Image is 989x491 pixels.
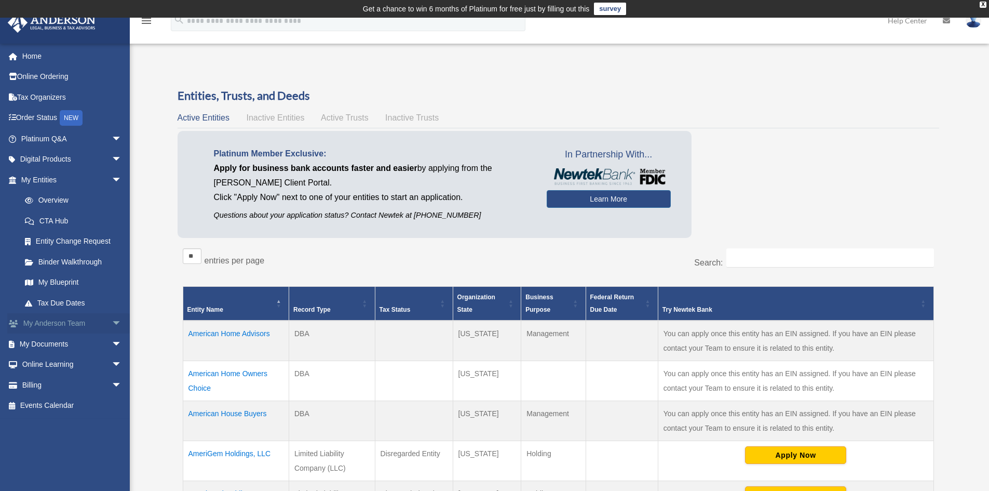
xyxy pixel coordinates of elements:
[385,113,439,122] span: Inactive Trusts
[214,209,531,222] p: Questions about your application status? Contact Newtek at [PHONE_NUMBER]
[658,361,933,401] td: You can apply once this entity has an EIN assigned. If you have an EIN please contact your Team t...
[7,169,132,190] a: My Entitiesarrow_drop_down
[289,321,375,361] td: DBA
[694,258,723,267] label: Search:
[453,401,521,441] td: [US_STATE]
[289,361,375,401] td: DBA
[7,334,138,354] a: My Documentsarrow_drop_down
[178,113,229,122] span: Active Entities
[7,87,138,108] a: Tax Organizers
[7,313,138,334] a: My Anderson Teamarrow_drop_down
[7,67,138,87] a: Online Ordering
[745,446,846,464] button: Apply Now
[15,231,132,252] a: Entity Change Request
[7,375,138,395] a: Billingarrow_drop_down
[183,361,289,401] td: American Home Owners Choice
[173,14,185,25] i: search
[112,313,132,335] span: arrow_drop_down
[15,251,132,272] a: Binder Walkthrough
[966,13,981,28] img: User Pic
[289,401,375,441] td: DBA
[586,287,658,321] th: Federal Return Due Date: Activate to sort
[7,149,138,170] a: Digital Productsarrow_drop_down
[289,441,375,481] td: Limited Liability Company (LLC)
[453,321,521,361] td: [US_STATE]
[658,401,933,441] td: You can apply once this entity has an EIN assigned. If you have an EIN please contact your Team t...
[321,113,369,122] span: Active Trusts
[183,321,289,361] td: American Home Advisors
[980,2,986,8] div: close
[363,3,590,15] div: Get a chance to win 6 months of Platinum for free just by filling out this
[7,108,138,129] a: Order StatusNEW
[214,190,531,205] p: Click "Apply Now" next to one of your entities to start an application.
[112,334,132,355] span: arrow_drop_down
[7,354,138,375] a: Online Learningarrow_drop_down
[183,441,289,481] td: AmeriGem Holdings, LLC
[7,128,138,149] a: Platinum Q&Aarrow_drop_down
[289,287,375,321] th: Record Type: Activate to sort
[5,12,99,33] img: Anderson Advisors Platinum Portal
[214,147,531,161] p: Platinum Member Exclusive:
[457,294,495,313] span: Organization State
[293,306,331,313] span: Record Type
[590,294,634,313] span: Federal Return Due Date
[112,149,132,170] span: arrow_drop_down
[183,401,289,441] td: American House Buyers
[214,164,417,172] span: Apply for business bank accounts faster and easier
[521,287,586,321] th: Business Purpose: Activate to sort
[375,287,453,321] th: Tax Status: Activate to sort
[547,190,671,208] a: Learn More
[214,161,531,190] p: by applying from the [PERSON_NAME] Client Portal.
[380,306,411,313] span: Tax Status
[112,169,132,191] span: arrow_drop_down
[453,441,521,481] td: [US_STATE]
[525,294,553,313] span: Business Purpose
[453,361,521,401] td: [US_STATE]
[183,287,289,321] th: Entity Name: Activate to invert sorting
[15,293,132,313] a: Tax Due Dates
[7,395,138,416] a: Events Calendar
[15,272,132,293] a: My Blueprint
[112,128,132,150] span: arrow_drop_down
[15,210,132,231] a: CTA Hub
[187,306,223,313] span: Entity Name
[658,321,933,361] td: You can apply once this entity has an EIN assigned. If you have an EIN please contact your Team t...
[15,190,127,211] a: Overview
[178,88,939,104] h3: Entities, Trusts, and Deeds
[521,321,586,361] td: Management
[521,401,586,441] td: Management
[552,168,666,185] img: NewtekBankLogoSM.png
[112,375,132,396] span: arrow_drop_down
[453,287,521,321] th: Organization State: Activate to sort
[140,18,153,27] a: menu
[594,3,626,15] a: survey
[375,441,453,481] td: Disregarded Entity
[658,287,933,321] th: Try Newtek Bank : Activate to sort
[547,147,671,163] span: In Partnership With...
[521,441,586,481] td: Holding
[7,46,138,67] a: Home
[60,110,83,126] div: NEW
[112,354,132,376] span: arrow_drop_down
[205,256,265,265] label: entries per page
[662,303,918,316] div: Try Newtek Bank
[140,15,153,27] i: menu
[246,113,304,122] span: Inactive Entities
